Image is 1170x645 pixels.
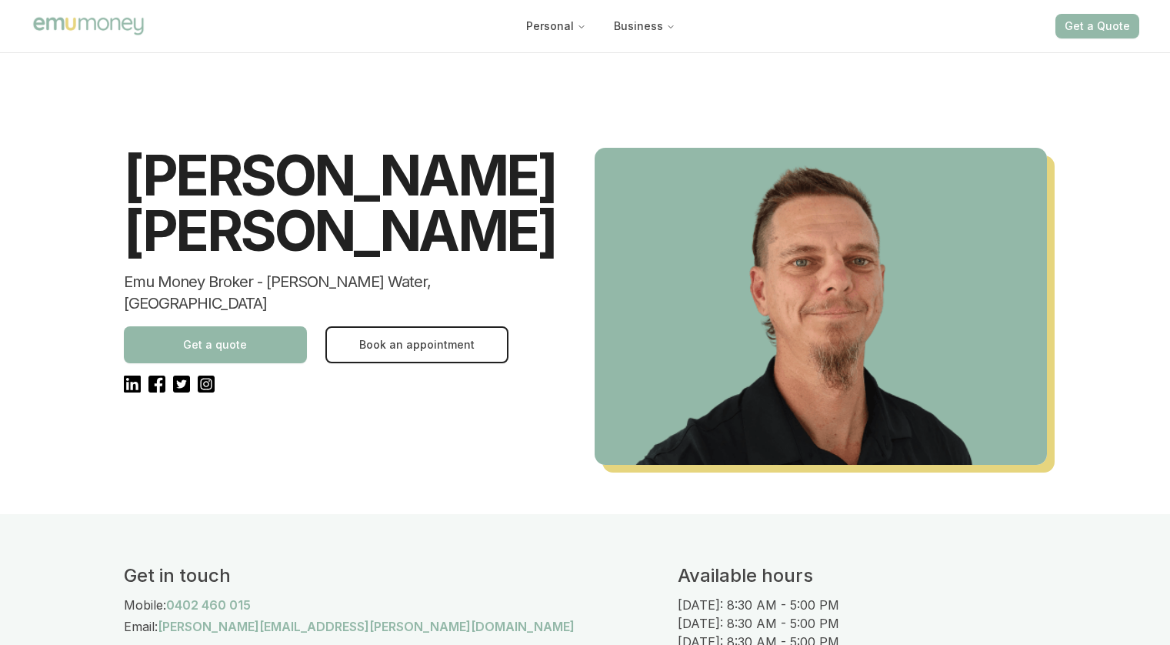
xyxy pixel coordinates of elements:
[173,376,190,393] img: Twitter
[678,596,1047,614] p: [DATE]: 8:30 AM - 5:00 PM
[198,376,215,393] img: Instagram
[166,596,251,614] a: 0402 460 015
[602,12,688,40] button: Business
[1055,14,1139,38] button: Get a Quote
[124,563,678,588] h2: Get in touch
[595,148,1047,465] img: Jonathan Myers, Emu Money
[124,148,576,259] h1: [PERSON_NAME] [PERSON_NAME]
[124,271,576,314] h2: Emu Money Broker - [PERSON_NAME] Water, [GEOGRAPHIC_DATA]
[678,614,1047,633] p: [DATE]: 8:30 AM - 5:00 PM
[678,563,1047,588] h2: Available hours
[31,15,146,37] img: Emu Money
[124,596,166,614] p: Mobile:
[124,617,158,636] p: Email:
[124,326,307,363] button: Get a quote
[325,326,508,363] button: Book an appointment
[148,376,165,393] img: Facebook
[158,617,575,636] a: [PERSON_NAME][EMAIL_ADDRESS][PERSON_NAME][DOMAIN_NAME]
[124,376,141,393] img: LinkedIn
[514,12,598,40] button: Personal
